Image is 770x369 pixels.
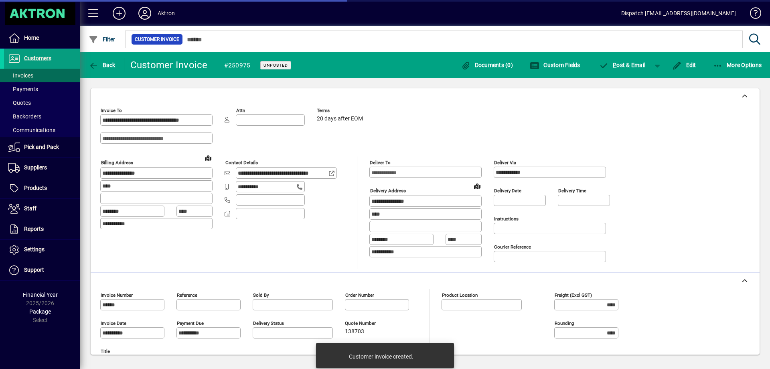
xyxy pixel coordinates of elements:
button: Documents (0) [459,58,515,72]
a: Products [4,178,80,198]
span: Pick and Pack [24,144,59,150]
mat-label: Reference [177,292,197,298]
mat-label: Invoice number [101,292,133,298]
span: 138703 [345,328,364,335]
span: Financial Year [23,292,58,298]
mat-label: Freight (excl GST) [555,292,592,298]
mat-label: Deliver via [494,160,516,165]
span: P [613,62,616,68]
mat-label: Deliver To [370,160,391,165]
a: Backorders [4,110,80,123]
a: Communications [4,123,80,137]
div: #250975 [224,59,251,72]
span: Quote number [345,321,393,326]
a: Suppliers [4,158,80,178]
span: Custom Fields [530,62,580,68]
span: More Options [713,62,762,68]
span: Package [29,308,51,315]
mat-label: Sold by [253,292,269,298]
span: Support [24,267,44,273]
span: Filter [89,36,115,43]
span: Reports [24,226,44,232]
mat-label: Rounding [555,320,574,326]
span: ost & Email [599,62,646,68]
span: Home [24,35,39,41]
a: View on map [202,151,215,164]
button: More Options [711,58,764,72]
span: Staff [24,205,36,212]
button: Post & Email [595,58,650,72]
mat-label: Delivery date [494,188,521,194]
a: Knowledge Base [744,2,760,28]
a: Pick and Pack [4,137,80,157]
mat-label: Delivery status [253,320,284,326]
span: Quotes [8,100,31,106]
div: Customer Invoice [130,59,208,71]
a: Payments [4,82,80,96]
button: Edit [670,58,698,72]
span: Products [24,185,47,191]
a: Staff [4,199,80,219]
button: Add [106,6,132,20]
div: Customer invoice created. [349,353,413,361]
span: Suppliers [24,164,47,171]
span: Backorders [8,113,41,120]
mat-label: Product location [442,292,478,298]
button: Filter [87,32,118,47]
a: View on map [471,179,484,192]
span: Invoices [8,72,33,79]
app-page-header-button: Back [80,58,124,72]
span: Edit [672,62,696,68]
span: Documents (0) [461,62,513,68]
mat-label: Delivery time [558,188,586,194]
mat-label: Invoice date [101,320,126,326]
a: Settings [4,240,80,260]
mat-label: Courier Reference [494,244,531,250]
mat-label: Title [101,349,110,354]
a: Home [4,28,80,48]
span: Customer Invoice [135,35,179,43]
button: Back [87,58,118,72]
span: Customers [24,55,51,61]
span: Back [89,62,115,68]
div: Aktron [158,7,175,20]
span: 20 days after EOM [317,116,363,122]
button: Profile [132,6,158,20]
mat-label: Order number [345,292,374,298]
a: Quotes [4,96,80,110]
span: Settings [24,246,45,253]
span: Payments [8,86,38,92]
span: Terms [317,108,365,113]
a: Support [4,260,80,280]
a: Reports [4,219,80,239]
span: Communications [8,127,55,133]
mat-label: Payment due [177,320,204,326]
div: Dispatch [EMAIL_ADDRESS][DOMAIN_NAME] [621,7,736,20]
span: Unposted [263,63,288,68]
mat-label: Invoice To [101,108,122,113]
mat-label: Attn [236,108,245,113]
mat-label: Instructions [494,216,519,222]
button: Custom Fields [528,58,582,72]
a: Invoices [4,69,80,82]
